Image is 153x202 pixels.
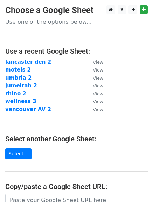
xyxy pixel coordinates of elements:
[5,98,36,105] a: wellness 3
[93,107,103,112] small: View
[86,67,103,73] a: View
[5,59,51,65] a: lancaster den 2
[5,47,148,55] h4: Use a recent Google Sheet:
[93,83,103,88] small: View
[5,182,148,191] h4: Copy/paste a Google Sheet URL:
[86,82,103,89] a: View
[5,5,148,15] h3: Choose a Google Sheet
[93,75,103,81] small: View
[86,75,103,81] a: View
[5,90,26,97] a: rhino 2
[93,60,103,65] small: View
[5,75,32,81] a: umbria 2
[93,99,103,104] small: View
[93,91,103,96] small: View
[86,90,103,97] a: View
[5,106,51,113] a: vancouver AV 2
[93,67,103,73] small: View
[86,59,103,65] a: View
[5,135,148,143] h4: Select another Google Sheet:
[5,67,31,73] a: motels 2
[86,98,103,105] a: View
[5,82,37,89] a: jumeirah 2
[5,18,148,26] p: Use one of the options below...
[86,106,103,113] a: View
[5,148,32,159] a: Select...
